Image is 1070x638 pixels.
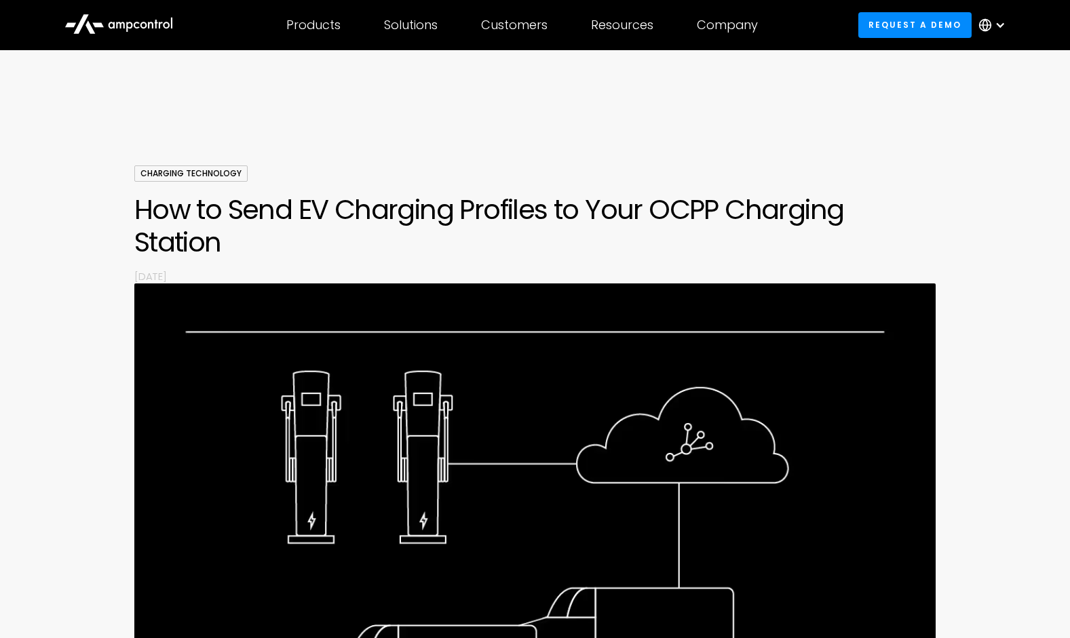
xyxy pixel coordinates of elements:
div: Customers [481,18,548,33]
div: Company [697,18,758,33]
p: [DATE] [134,269,936,283]
div: Solutions [384,18,438,33]
div: Resources [591,18,653,33]
a: Request a demo [858,12,972,37]
div: Products [286,18,341,33]
h1: How to Send EV Charging Profiles to Your OCPP Charging Station [134,193,936,258]
div: Charging Technology [134,165,248,182]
